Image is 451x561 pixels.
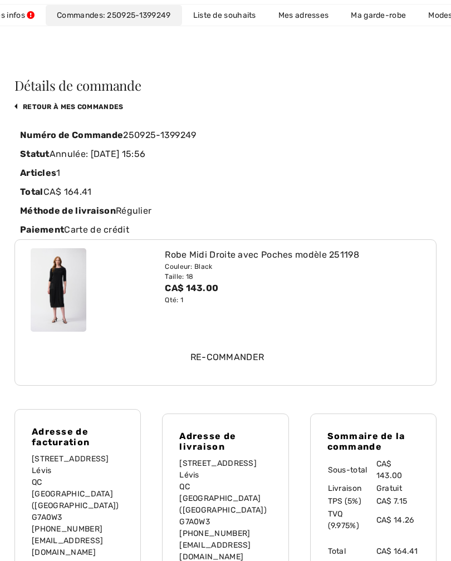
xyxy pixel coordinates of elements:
[46,5,182,26] a: Commandes
[165,282,420,296] div: CA$ 143.00
[20,205,116,218] label: Méthode de livraison
[32,454,124,559] p: [STREET_ADDRESS] Lévis QC [GEOGRAPHIC_DATA] ([GEOGRAPHIC_DATA]) G7A0W3 [PHONE_NUMBER] [EMAIL_ADDR...
[376,458,419,483] td: CA$ 143.00
[179,431,271,452] h4: Adresse de livraison
[20,224,64,237] label: Paiement
[32,427,124,448] h4: Adresse de facturation
[165,296,420,306] div: Qté: 1
[14,79,437,92] h3: Détails de commande
[165,249,420,262] div: Robe Midi Droite avec Poches modèle 251198
[14,104,124,111] a: retour à mes commandes
[327,508,376,533] td: TVQ (9.975%)
[14,183,437,202] div: CA$ 164.41
[182,5,267,26] a: Liste de souhaits
[14,164,437,183] div: 1
[20,148,50,161] label: Statut
[327,495,376,508] td: TPS (5%)
[20,186,43,199] label: Total
[14,145,437,164] div: Annulée: [DATE] 15:56
[165,262,420,272] div: Couleur: Black
[14,221,437,240] div: Carte de crédit
[20,129,123,142] label: Numéro de Commande
[267,5,340,26] a: Mes adresses
[14,126,437,145] div: 250925-1399249
[32,341,422,375] input: Re-commander
[376,495,419,508] td: CA$ 7.15
[376,483,419,495] td: Gratuit
[31,249,86,332] img: joseph-ribkoff-dresses-jumpsuits-black_251198_1_6ecb_search.jpg
[340,5,417,26] a: Ma garde-robe
[14,202,437,221] div: Régulier
[103,11,171,20] a: 250925-1399249
[376,508,419,533] td: CA$ 14.26
[327,458,376,483] td: Sous-total
[376,545,419,558] td: CA$ 164.41
[327,483,376,495] td: Livraison
[165,272,420,282] div: Taille: 18
[327,431,419,452] h4: Sommaire de la commande
[327,545,376,558] td: Total
[20,167,56,180] label: Articles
